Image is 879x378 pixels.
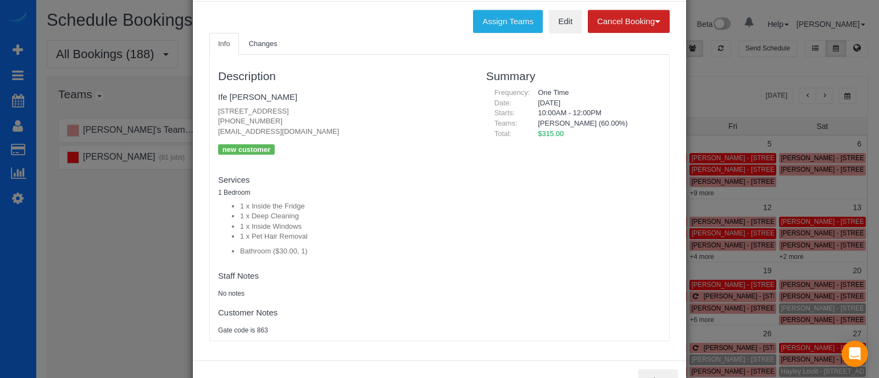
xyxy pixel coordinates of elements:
[218,176,470,185] h4: Services
[494,129,511,138] span: Total:
[588,10,670,33] button: Cancel Booking
[249,40,277,48] span: Changes
[240,211,470,222] li: 1 x Deep Cleaning
[240,201,470,212] li: 1 x Inside the Fridge
[486,70,661,82] h3: Summary
[218,272,470,281] h4: Staff Notes
[218,70,470,82] h3: Description
[530,108,661,119] div: 10:00AM - 12:00PM
[494,119,518,127] span: Teams:
[530,98,661,109] div: [DATE]
[218,326,470,335] pre: Gate code is 863
[530,88,661,98] div: One Time
[218,308,470,318] h4: Customer Notes
[218,189,470,196] h5: 1 Bedroom
[240,232,470,242] li: 1 x Pet Hair Removal
[240,222,470,232] li: 1 x Inside Windows
[494,99,511,107] span: Date:
[494,88,530,97] span: Frequency:
[240,246,470,257] li: Bathroom ($30.00, 1)
[473,10,543,33] button: Assign Teams
[240,33,286,55] a: Changes
[209,33,239,55] a: Info
[842,341,868,367] div: Open Intercom Messenger
[218,289,470,298] pre: No notes
[218,106,470,137] p: [STREET_ADDRESS] [PHONE_NUMBER] [EMAIL_ADDRESS][DOMAIN_NAME]
[538,119,653,129] li: [PERSON_NAME] (60.00%)
[549,10,582,33] a: Edit
[218,144,275,155] p: new customer
[494,109,515,117] span: Starts:
[538,129,564,138] span: $315.00
[218,92,297,101] a: Ife [PERSON_NAME]
[218,40,230,48] span: Info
